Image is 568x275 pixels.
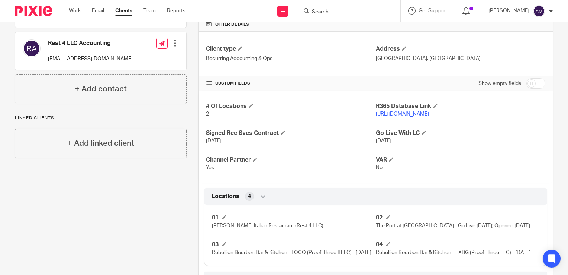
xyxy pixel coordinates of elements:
[376,241,539,249] h4: 04.
[23,39,41,57] img: svg%3E
[533,5,545,17] img: svg%3E
[206,156,375,164] h4: Channel Partner
[15,115,187,121] p: Linked clients
[376,214,539,222] h4: 02.
[376,111,429,117] a: [URL][DOMAIN_NAME]
[115,7,132,15] a: Clients
[212,241,375,249] h4: 03.
[376,129,545,137] h4: Go Live With LC
[48,55,133,63] p: [EMAIL_ADDRESS][DOMAIN_NAME]
[376,55,545,62] p: [GEOGRAPHIC_DATA], [GEOGRAPHIC_DATA]
[212,214,375,222] h4: 01.
[206,80,375,86] h4: CUSTOM FIELDS
[376,165,383,170] span: No
[206,165,214,170] span: Yes
[212,223,323,228] span: [PERSON_NAME] Italian Restaurant (Rest 4 LLC)
[143,7,156,15] a: Team
[69,7,81,15] a: Work
[376,138,391,143] span: [DATE]
[376,223,530,228] span: The Port at [GEOGRAPHIC_DATA] - Go Live [DATE]; Opened [DATE]
[48,39,133,47] h4: Rest 4 LLC Accounting
[376,102,545,110] h4: R365 Database Link
[212,250,371,255] span: Rebellion Bourbon Bar & Kitchen - LOCO (Proof Three II LLC) - [DATE]
[167,7,185,15] a: Reports
[248,193,251,200] span: 4
[92,7,104,15] a: Email
[215,22,249,28] span: Other details
[206,138,222,143] span: [DATE]
[206,45,375,53] h4: Client type
[67,137,134,149] h4: + Add linked client
[376,156,545,164] h4: VAR
[376,250,531,255] span: Rebellion Bourbon Bar & Kitchen - FXBG (Proof Three LLC) - [DATE]
[212,193,239,200] span: Locations
[311,9,378,16] input: Search
[15,6,52,16] img: Pixie
[419,8,447,13] span: Get Support
[206,111,209,117] span: 2
[206,55,375,62] p: Recurring Accounting & Ops
[478,80,521,87] label: Show empty fields
[206,129,375,137] h4: Signed Rec Svcs Contract
[75,83,127,95] h4: + Add contact
[376,45,545,53] h4: Address
[488,7,529,15] p: [PERSON_NAME]
[206,102,375,110] h4: # Of Locations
